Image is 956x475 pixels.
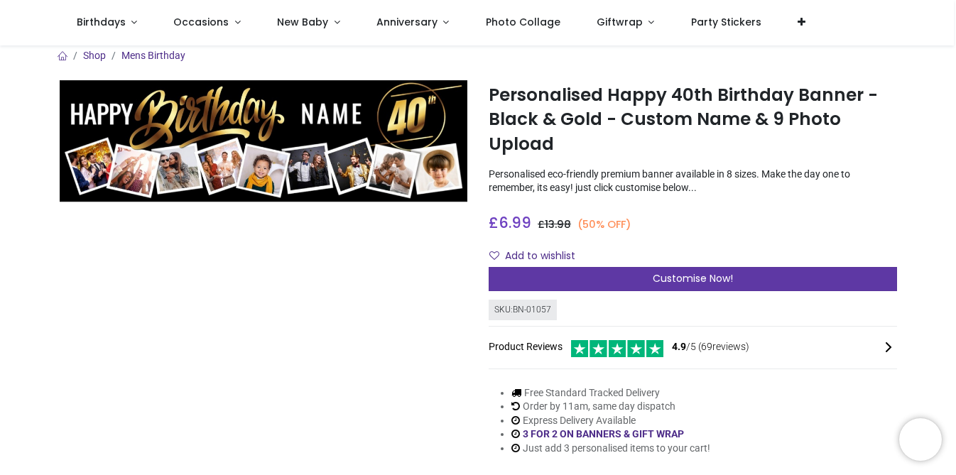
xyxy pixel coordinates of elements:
span: Customise Now! [653,271,733,285]
li: Just add 3 personalised items to your cart! [511,442,710,456]
li: Express Delivery Available [511,414,710,428]
div: SKU: BN-01057 [489,300,557,320]
a: 3 FOR 2 ON BANNERS & GIFT WRAP [523,428,684,439]
small: (50% OFF) [577,217,631,232]
span: /5 ( 69 reviews) [672,340,749,354]
span: Party Stickers [691,15,761,29]
img: Personalised Happy 40th Birthday Banner - Black & Gold - Custom Name & 9 Photo Upload [60,80,468,202]
p: Personalised eco-friendly premium banner available in 8 sizes. Make the day one to remember, its ... [489,168,897,195]
span: New Baby [277,15,328,29]
a: Mens Birthday [121,50,185,61]
span: 4.9 [672,341,686,352]
div: Product Reviews [489,338,897,357]
button: Add to wishlistAdd to wishlist [489,244,587,268]
i: Add to wishlist [489,251,499,261]
span: Giftwrap [597,15,643,29]
span: 13.98 [545,217,571,231]
a: Shop [83,50,106,61]
span: £ [489,212,531,233]
li: Order by 11am, same day dispatch [511,400,710,414]
h1: Personalised Happy 40th Birthday Banner - Black & Gold - Custom Name & 9 Photo Upload [489,83,897,156]
span: Occasions [173,15,229,29]
span: Anniversary [376,15,438,29]
span: Birthdays [77,15,126,29]
iframe: Brevo live chat [899,418,942,461]
span: 6.99 [499,212,531,233]
span: Photo Collage [486,15,560,29]
li: Free Standard Tracked Delivery [511,386,710,400]
span: £ [538,217,571,231]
